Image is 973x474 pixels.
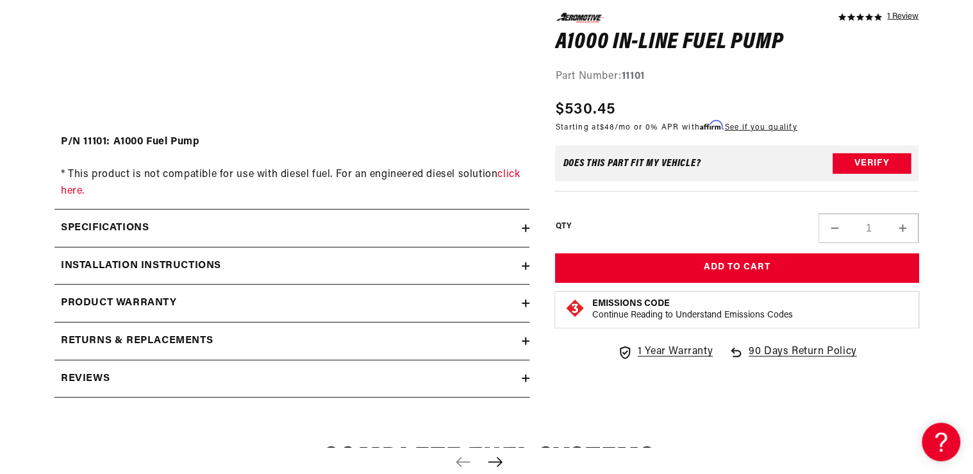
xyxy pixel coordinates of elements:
[833,153,911,174] button: Verify
[54,285,529,322] summary: Product warranty
[555,32,919,53] h1: A1000 In-Line Fuel Pump
[61,169,520,196] a: click here.
[54,360,529,398] summary: Reviews
[749,344,857,373] span: 90 Days Return Policy
[724,123,797,131] a: See if you qualify - Learn more about Affirm Financing (opens in modal)
[61,333,213,350] h2: Returns & replacements
[61,295,177,312] h2: Product warranty
[54,323,529,360] summary: Returns & replacements
[700,120,722,130] span: Affirm
[592,299,669,309] strong: Emissions Code
[555,97,615,121] span: $530.45
[622,71,645,81] strong: 11101
[555,221,571,232] label: QTY
[61,220,149,237] h2: Specifications
[61,258,221,275] h2: Installation Instructions
[555,253,919,282] button: Add to Cart
[61,371,110,387] h2: Reviews
[728,344,857,373] a: 90 Days Return Policy
[592,310,792,321] p: Continue Reading to Understand Emissions Codes
[600,123,615,131] span: $48
[555,69,919,85] div: Part Number:
[54,210,529,247] summary: Specifications
[887,13,919,22] a: 1 reviews
[54,248,529,285] summary: Installation Instructions
[555,121,797,133] p: Starting at /mo or 0% APR with .
[565,298,585,319] img: Emissions code
[638,344,713,360] span: 1 Year Warranty
[592,298,792,321] button: Emissions CodeContinue Reading to Understand Emissions Codes
[61,137,200,147] strong: P/N 11101: A1000 Fuel Pump
[563,158,701,169] div: Does This part fit My vehicle?
[617,344,713,360] a: 1 Year Warranty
